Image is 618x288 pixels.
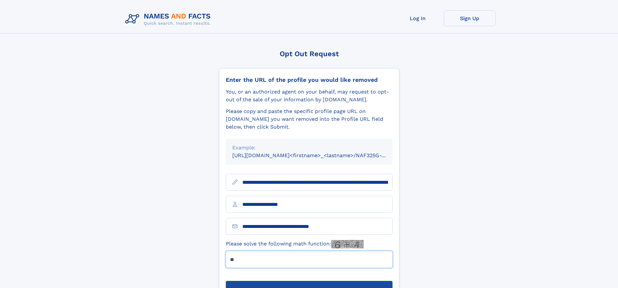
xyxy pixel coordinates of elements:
[232,144,386,152] div: Example:
[226,88,393,104] div: You, or an authorized agent on your behalf, may request to opt-out of the sale of your informatio...
[444,10,496,26] a: Sign Up
[232,152,405,158] small: [URL][DOMAIN_NAME]<firstname>_<lastname>/NAF325G-xxxxxxxx
[226,240,364,248] label: Please solve the following math function:
[226,107,393,131] div: Please copy and paste the specific profile page URL on [DOMAIN_NAME] you want removed into the Pr...
[219,50,399,58] div: Opt Out Request
[123,10,216,28] img: Logo Names and Facts
[392,10,444,26] a: Log In
[226,76,393,83] div: Enter the URL of the profile you would like removed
